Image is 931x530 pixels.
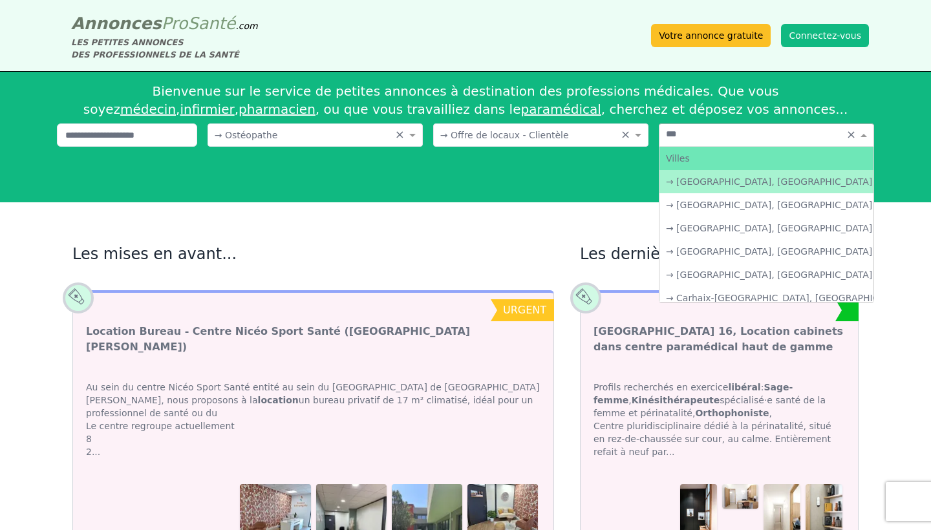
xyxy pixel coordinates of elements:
div: Affiner la recherche... [57,152,874,165]
div: → Carhaix-[GEOGRAPHIC_DATA], [GEOGRAPHIC_DATA] [659,286,873,310]
span: Clear all [621,129,632,142]
a: Location Bureau - Centre Nicéo Sport Santé ([GEOGRAPHIC_DATA][PERSON_NAME]) [86,324,540,355]
img: Paris 16, Location cabinets dans centre paramédical haut de gamme [722,484,759,509]
strong: libéral [728,382,760,392]
div: → [GEOGRAPHIC_DATA], [GEOGRAPHIC_DATA] [659,240,873,263]
a: médecin [120,101,176,117]
div: → [GEOGRAPHIC_DATA], [GEOGRAPHIC_DATA] [659,170,873,193]
strong: thérapeute [663,395,720,405]
a: infirmier [180,101,234,117]
span: .com [235,21,257,31]
strong: Kinési [632,395,720,405]
div: → [GEOGRAPHIC_DATA], [GEOGRAPHIC_DATA] [659,263,873,286]
span: Clear all [846,129,857,142]
button: Connectez-vous [781,24,869,47]
a: [GEOGRAPHIC_DATA] 16, Location cabinets dans centre paramédical haut de gamme [594,324,845,355]
a: pharmacien [239,101,316,117]
div: Villes [659,147,873,170]
ng-dropdown-panel: Options list [659,146,874,302]
div: → [GEOGRAPHIC_DATA], [GEOGRAPHIC_DATA] [659,217,873,240]
h2: Les dernières annonces... [580,244,859,264]
strong: location [258,395,299,405]
div: LES PETITES ANNONCES DES PROFESSIONNELS DE LA SANTÉ [71,36,258,61]
div: → [GEOGRAPHIC_DATA], [GEOGRAPHIC_DATA] [659,193,873,217]
a: AnnoncesProSanté.com [71,14,258,33]
a: paramédical [520,101,601,117]
span: urgent [503,304,546,316]
h2: Les mises en avant... [72,244,554,264]
span: Clear all [395,129,406,142]
a: Votre annonce gratuite [651,24,771,47]
div: Bienvenue sur le service de petites annonces à destination des professions médicales. Que vous so... [57,77,874,123]
span: Pro [162,14,188,33]
span: Annonces [71,14,162,33]
div: Au sein du centre Nicéo Sport Santé entité au sein du [GEOGRAPHIC_DATA] de [GEOGRAPHIC_DATA][PERS... [73,368,553,471]
span: Santé [187,14,235,33]
div: Profils recherchés en exercice : , spécialisé·e santé de la femme et périnatalité, , Centre pluri... [581,368,858,471]
strong: Orthophoniste [695,408,769,418]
